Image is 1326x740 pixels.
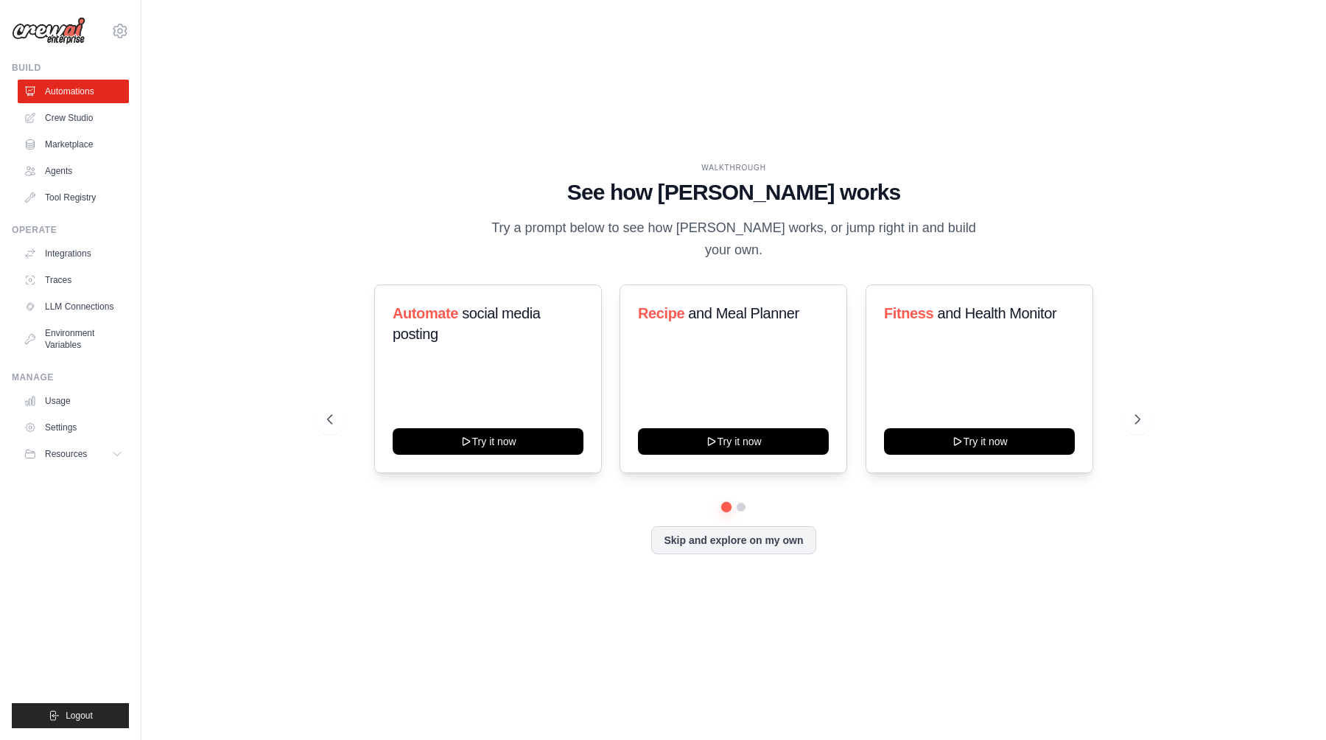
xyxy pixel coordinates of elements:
img: Logo [12,17,85,45]
a: Usage [18,389,129,413]
a: Agents [18,159,129,183]
div: Manage [12,371,129,383]
div: WALKTHROUGH [327,162,1140,173]
span: Fitness [884,305,933,321]
a: Integrations [18,242,129,265]
span: social media posting [393,305,541,342]
a: Environment Variables [18,321,129,357]
span: Automate [393,305,458,321]
button: Try it now [884,428,1075,455]
a: Settings [18,416,129,439]
p: Try a prompt below to see how [PERSON_NAME] works, or jump right in and build your own. [486,217,981,261]
button: Try it now [393,428,583,455]
div: Operate [12,224,129,236]
span: and Meal Planner [689,305,799,321]
a: Marketplace [18,133,129,156]
a: Tool Registry [18,186,129,209]
h1: See how [PERSON_NAME] works [327,179,1140,206]
a: LLM Connections [18,295,129,318]
button: Logout [12,703,129,728]
span: Logout [66,710,93,722]
a: Crew Studio [18,106,129,130]
span: Resources [45,448,87,460]
button: Try it now [638,428,829,455]
a: Traces [18,268,129,292]
div: Build [12,62,129,74]
a: Automations [18,80,129,103]
button: Skip and explore on my own [651,526,815,554]
span: Recipe [638,305,684,321]
button: Resources [18,442,129,466]
span: and Health Monitor [937,305,1056,321]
